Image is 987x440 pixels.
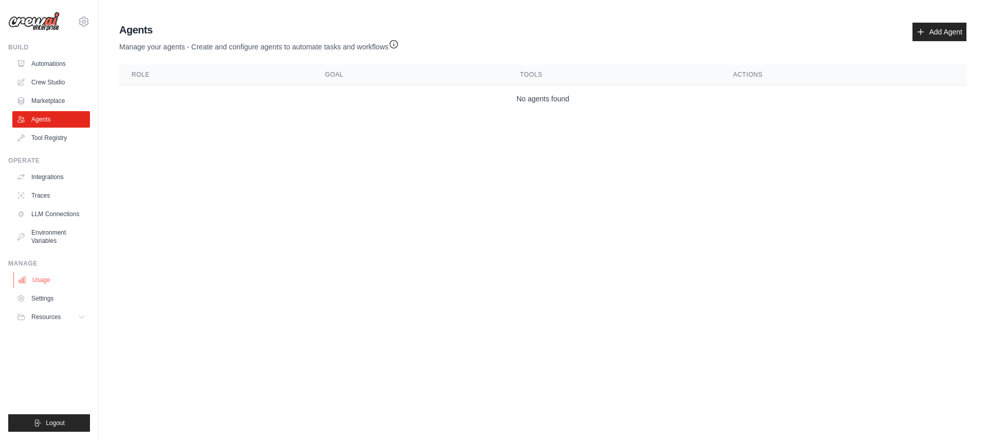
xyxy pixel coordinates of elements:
[912,23,966,41] a: Add Agent
[119,23,399,37] h2: Agents
[12,224,90,249] a: Environment Variables
[313,64,507,85] th: Goal
[119,64,313,85] th: Role
[8,43,90,51] div: Build
[31,313,61,321] span: Resources
[12,309,90,325] button: Resources
[119,85,966,113] td: No agents found
[12,93,90,109] a: Marketplace
[46,419,65,427] span: Logout
[12,290,90,307] a: Settings
[8,259,90,268] div: Manage
[12,206,90,222] a: LLM Connections
[12,130,90,146] a: Tool Registry
[12,169,90,185] a: Integrations
[12,187,90,204] a: Traces
[721,64,966,85] th: Actions
[13,272,91,288] a: Usage
[8,156,90,165] div: Operate
[8,414,90,432] button: Logout
[508,64,721,85] th: Tools
[8,12,60,31] img: Logo
[12,56,90,72] a: Automations
[12,111,90,128] a: Agents
[119,37,399,52] p: Manage your agents - Create and configure agents to automate tasks and workflows
[12,74,90,91] a: Crew Studio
